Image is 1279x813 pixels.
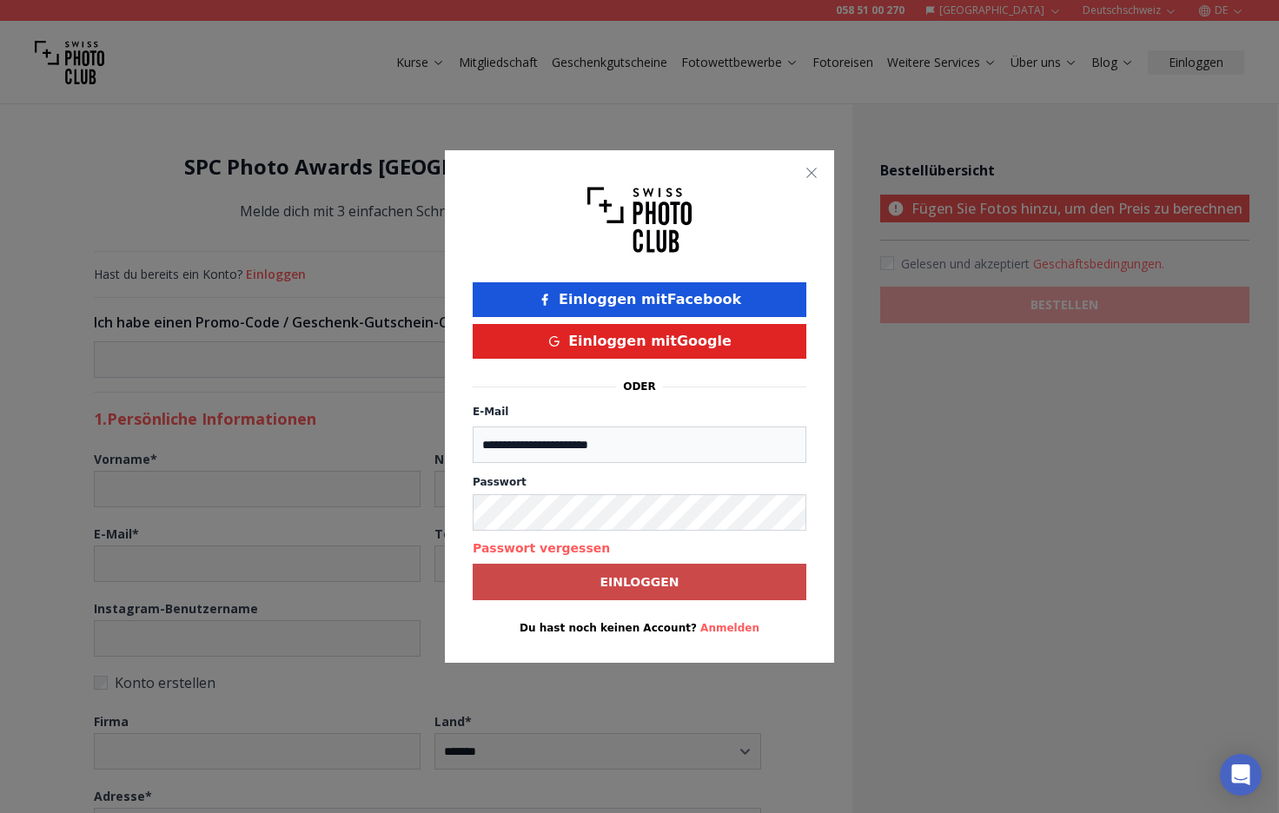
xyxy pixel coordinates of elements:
button: Anmelden [700,621,759,635]
button: Einloggen [473,564,806,600]
button: Passwort vergessen [473,539,610,557]
button: Einloggen mitFacebook [473,282,806,317]
button: Einloggen mitGoogle [473,324,806,359]
label: E-Mail [473,406,508,418]
p: Du hast noch keinen Account? [473,621,806,635]
label: Passwort [473,475,806,489]
img: Swiss photo club [587,178,692,261]
p: oder [623,380,656,393]
b: Einloggen [600,573,679,591]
